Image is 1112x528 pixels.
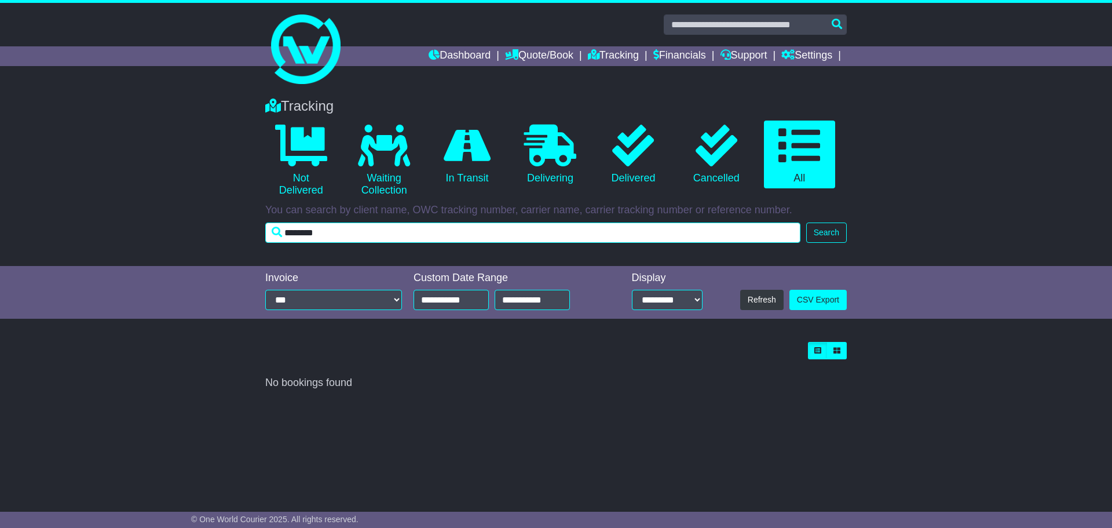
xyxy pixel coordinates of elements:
a: Not Delivered [265,121,336,201]
button: Search [806,223,847,243]
p: You can search by client name, OWC tracking number, carrier name, carrier tracking number or refe... [265,204,847,217]
a: Cancelled [681,121,752,189]
div: Custom Date Range [414,272,599,285]
a: Dashboard [429,46,491,66]
a: CSV Export [789,290,847,310]
a: Quote/Book [505,46,573,66]
button: Refresh [740,290,784,310]
a: Settings [781,46,832,66]
span: © One World Courier 2025. All rights reserved. [191,515,359,524]
div: Display [632,272,703,285]
a: Tracking [588,46,639,66]
div: Tracking [259,98,853,115]
a: Financials [653,46,706,66]
a: Delivered [598,121,669,189]
a: Delivering [514,121,586,189]
div: No bookings found [265,377,847,389]
div: Invoice [265,272,402,285]
a: Waiting Collection [348,121,419,201]
a: All [764,121,835,189]
a: Support [720,46,767,66]
a: In Transit [431,121,503,189]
